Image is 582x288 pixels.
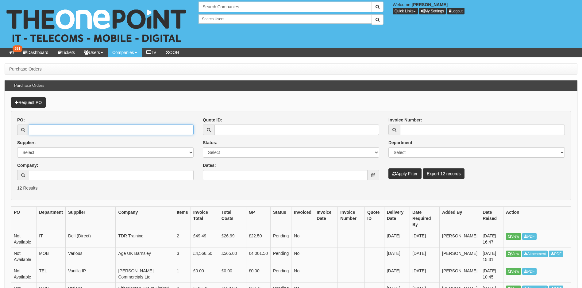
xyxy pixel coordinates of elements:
[203,162,216,168] label: Dates:
[270,265,291,283] td: Pending
[65,248,115,265] td: Various
[161,48,184,57] a: OOH
[440,230,480,248] td: [PERSON_NAME]
[53,48,80,57] a: Tickets
[291,248,314,265] td: No
[246,248,270,265] td: £4,001.50
[410,207,440,230] th: Date Required By
[480,265,503,283] td: [DATE] 10:45
[314,207,338,230] th: Invoice Date
[17,140,36,146] label: Supplier:
[410,248,440,265] td: [DATE]
[419,8,446,14] a: My Settings
[11,248,37,265] td: Not Available
[410,265,440,283] td: [DATE]
[384,265,410,283] td: [DATE]
[65,230,115,248] td: Dell (Direct)
[291,265,314,283] td: No
[9,66,42,72] li: Purchase Orders
[174,230,191,248] td: 2
[291,230,314,248] td: No
[191,248,219,265] td: £4,566.50
[388,168,422,179] button: Apply Filter
[393,8,418,14] button: Quick Links
[522,268,537,275] a: PDF
[506,233,521,240] a: View
[174,265,191,283] td: 1
[384,230,410,248] td: [DATE]
[338,207,365,230] th: Invoice Number
[410,230,440,248] td: [DATE]
[506,268,521,275] a: View
[384,207,410,230] th: Delivery Date
[522,251,548,257] a: Attachment
[17,117,25,123] label: PO:
[37,207,66,230] th: Department
[270,207,291,230] th: Status
[219,265,246,283] td: £0.00
[503,207,571,230] th: Action
[13,45,22,52] span: 391
[440,265,480,283] td: [PERSON_NAME]
[18,48,53,57] a: Dashboard
[11,207,37,230] th: PO
[37,248,66,265] td: MOB
[116,265,174,283] td: [PERSON_NAME] Commercials Ltd
[219,230,246,248] td: £26.99
[116,230,174,248] td: TDR Training
[108,48,142,57] a: Companies
[191,265,219,283] td: £0.00
[246,265,270,283] td: £0.00
[270,230,291,248] td: Pending
[440,207,480,230] th: Added By
[174,248,191,265] td: 3
[191,207,219,230] th: Invoice Total
[270,248,291,265] td: Pending
[480,207,503,230] th: Date Raised
[246,207,270,230] th: GP
[37,230,66,248] td: IT
[17,162,38,168] label: Company:
[423,168,465,179] a: Export 12 records
[203,117,222,123] label: Quote ID:
[219,248,246,265] td: £565.00
[116,248,174,265] td: Age UK Barnsley
[549,251,563,257] a: PDF
[198,2,372,12] input: Search Companies
[388,2,582,14] div: Welcome,
[11,230,37,248] td: Not Available
[65,207,115,230] th: Supplier
[412,2,448,7] b: [PERSON_NAME]
[384,248,410,265] td: [DATE]
[198,14,372,24] input: Search Users
[203,140,217,146] label: Status:
[174,207,191,230] th: Items
[191,230,219,248] td: £49.49
[37,265,66,283] td: TEL
[79,48,108,57] a: Users
[480,230,503,248] td: [DATE] 16:47
[291,207,314,230] th: Invoiced
[65,265,115,283] td: Vanilla IP
[11,265,37,283] td: Not Available
[388,117,422,123] label: Invoice Number:
[116,207,174,230] th: Company
[388,140,412,146] label: Department
[246,230,270,248] td: £22.50
[447,8,464,14] a: Logout
[11,80,47,91] h3: Purchase Orders
[219,207,246,230] th: Total Costs
[522,233,537,240] a: PDF
[11,97,46,108] a: Request PO
[17,185,565,191] p: 12 Results
[506,251,521,257] a: View
[365,207,384,230] th: Quote ID
[440,248,480,265] td: [PERSON_NAME]
[142,48,161,57] a: TV
[480,248,503,265] td: [DATE] 15:31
